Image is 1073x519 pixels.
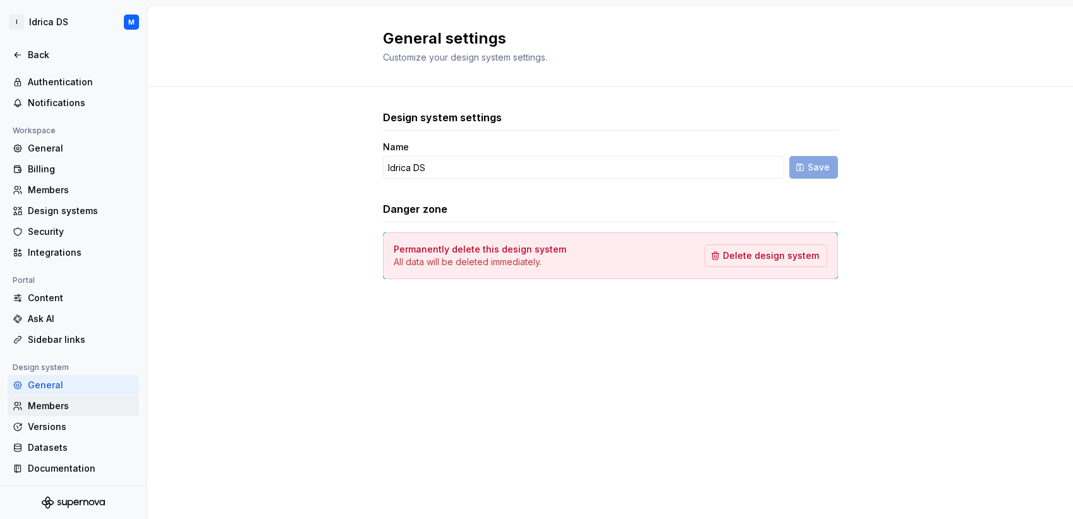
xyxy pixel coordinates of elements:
[28,97,134,109] div: Notifications
[28,421,134,433] div: Versions
[383,52,547,63] span: Customize your design system settings.
[8,45,139,65] a: Back
[8,201,139,221] a: Design systems
[28,333,134,346] div: Sidebar links
[8,417,139,437] a: Versions
[3,8,144,36] button: IIdrica DSM
[8,273,40,288] div: Portal
[394,256,566,268] p: All data will be deleted immediately.
[8,72,139,92] a: Authentication
[28,49,134,61] div: Back
[9,15,24,30] div: I
[28,441,134,454] div: Datasets
[28,205,134,217] div: Design systems
[28,379,134,391] div: General
[8,138,139,158] a: General
[28,246,134,259] div: Integrations
[28,76,134,88] div: Authentication
[29,16,68,28] div: Idrica DS
[8,309,139,329] a: Ask AI
[383,28,823,49] h2: General settings
[8,288,139,308] a: Content
[383,110,502,125] h3: Design system settings
[8,458,139,479] a: Documentation
[28,400,134,412] div: Members
[8,242,139,263] a: Integrations
[8,222,139,242] a: Security
[383,141,409,153] label: Name
[8,180,139,200] a: Members
[8,330,139,350] a: Sidebar links
[8,375,139,395] a: General
[28,313,134,325] div: Ask AI
[42,496,105,509] svg: Supernova Logo
[8,396,139,416] a: Members
[8,438,139,458] a: Datasets
[128,17,135,27] div: M
[28,142,134,155] div: General
[8,159,139,179] a: Billing
[8,93,139,113] a: Notifications
[28,292,134,304] div: Content
[28,184,134,196] div: Members
[394,243,566,256] h4: Permanently delete this design system
[28,225,134,238] div: Security
[723,249,819,262] span: Delete design system
[8,360,74,375] div: Design system
[28,462,134,475] div: Documentation
[705,244,827,267] button: Delete design system
[28,163,134,176] div: Billing
[383,201,447,217] h3: Danger zone
[8,123,61,138] div: Workspace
